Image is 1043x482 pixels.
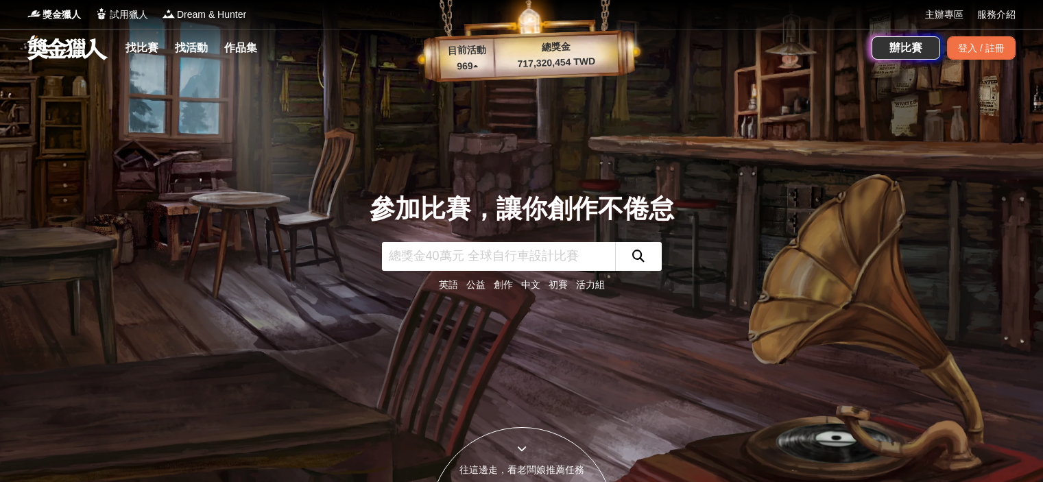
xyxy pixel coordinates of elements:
span: Dream & Hunter [177,8,246,22]
a: 主辦專區 [925,8,963,22]
a: Logo試用獵人 [95,8,148,22]
a: LogoDream & Hunter [162,8,246,22]
div: 參加比賽，讓你創作不倦怠 [370,190,674,228]
p: 總獎金 [494,38,618,56]
a: 找比賽 [120,38,164,58]
p: 717,320,454 TWD [494,53,619,72]
span: 試用獵人 [110,8,148,22]
a: 服務介紹 [977,8,1016,22]
p: 目前活動 [439,43,494,59]
span: 獎金獵人 [43,8,81,22]
img: Logo [27,7,41,21]
a: 辦比賽 [872,36,940,60]
a: 找活動 [169,38,213,58]
p: 969 ▴ [440,58,495,75]
div: 登入 / 註冊 [947,36,1016,60]
div: 往這邊走，看老闆娘推薦任務 [430,463,614,477]
img: Logo [95,7,108,21]
a: Logo獎金獵人 [27,8,81,22]
img: Logo [162,7,176,21]
a: 活力組 [576,279,605,290]
a: 創作 [494,279,513,290]
a: 中文 [521,279,540,290]
input: 總獎金40萬元 全球自行車設計比賽 [382,242,615,271]
a: 公益 [466,279,485,290]
a: 英語 [439,279,458,290]
a: 作品集 [219,38,263,58]
a: 初賽 [549,279,568,290]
